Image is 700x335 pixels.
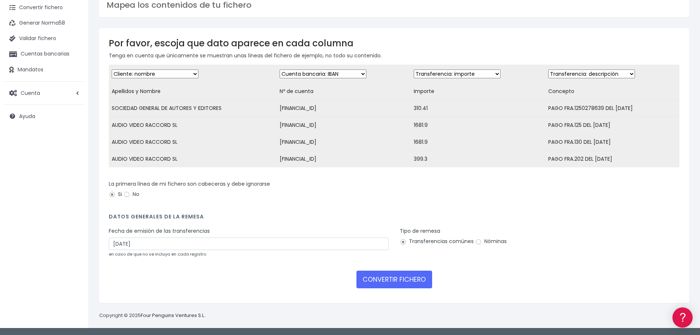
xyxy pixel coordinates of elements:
[109,51,679,60] p: Tenga en cuenta que únicamente se muestran unas líneas del fichero de ejemplo, no todo su contenido.
[109,134,277,151] td: AUDIO VIDEO RACCORD SL
[19,113,35,120] span: Ayuda
[7,158,140,169] a: General
[545,117,679,134] td: PAGO FRA.125 DEL [DATE]
[7,51,140,58] div: Información general
[545,134,679,151] td: PAGO FRA.130 DEL [DATE]
[7,63,140,74] a: Información general
[109,38,679,49] h3: Por favor, escoja que dato aparece en cada columna
[109,214,679,224] h4: Datos generales de la remesa
[545,100,679,117] td: PAGO FRA.1250278639 DEL [DATE]
[109,83,277,100] td: Apellidos y Nombre
[109,100,277,117] td: SOCIEDAD GENERAL DE AUTORES Y EDITORES
[7,177,140,183] div: Programadores
[4,31,85,46] a: Validar fichero
[411,151,545,168] td: 399.3
[141,312,205,319] a: Four Penguins Ventures S.L.
[101,212,141,219] a: POWERED BY ENCHANT
[107,0,682,10] h3: Mapea los contenidos de tu fichero
[277,134,411,151] td: [FINANCIAL_ID]
[99,312,206,320] p: Copyright © 2025 .
[400,227,440,235] label: Tipo de remesa
[4,108,85,124] a: Ayuda
[7,127,140,139] a: Perfiles de empresas
[7,146,140,153] div: Facturación
[411,117,545,134] td: 1681.9
[4,46,85,62] a: Cuentas bancarias
[7,93,140,104] a: Formatos
[4,15,85,31] a: Generar Norma58
[109,151,277,168] td: AUDIO VIDEO RACCORD SL
[7,104,140,116] a: Problemas habituales
[277,83,411,100] td: Nº de cuenta
[411,83,545,100] td: Importe
[4,85,85,101] a: Cuenta
[7,197,140,210] button: Contáctanos
[109,117,277,134] td: AUDIO VIDEO RACCORD SL
[277,117,411,134] td: [FINANCIAL_ID]
[109,190,122,198] label: Si
[7,81,140,88] div: Convertir ficheros
[411,134,545,151] td: 1681.9
[475,238,507,245] label: Nóminas
[109,251,206,257] small: en caso de que no se incluya en cada registro
[400,238,474,245] label: Transferencias comúnes
[7,188,140,199] a: API
[277,100,411,117] td: [FINANCIAL_ID]
[123,190,139,198] label: No
[545,83,679,100] td: Concepto
[4,62,85,78] a: Mandatos
[545,151,679,168] td: PAGO FRA.202 DEL [DATE]
[7,116,140,127] a: Videotutoriales
[109,227,210,235] label: Fecha de emisión de las transferencias
[21,89,40,96] span: Cuenta
[109,180,270,188] label: La primera línea de mi fichero son cabeceras y debe ignorarse
[356,271,432,288] button: CONVERTIR FICHERO
[277,151,411,168] td: [FINANCIAL_ID]
[411,100,545,117] td: 310.41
